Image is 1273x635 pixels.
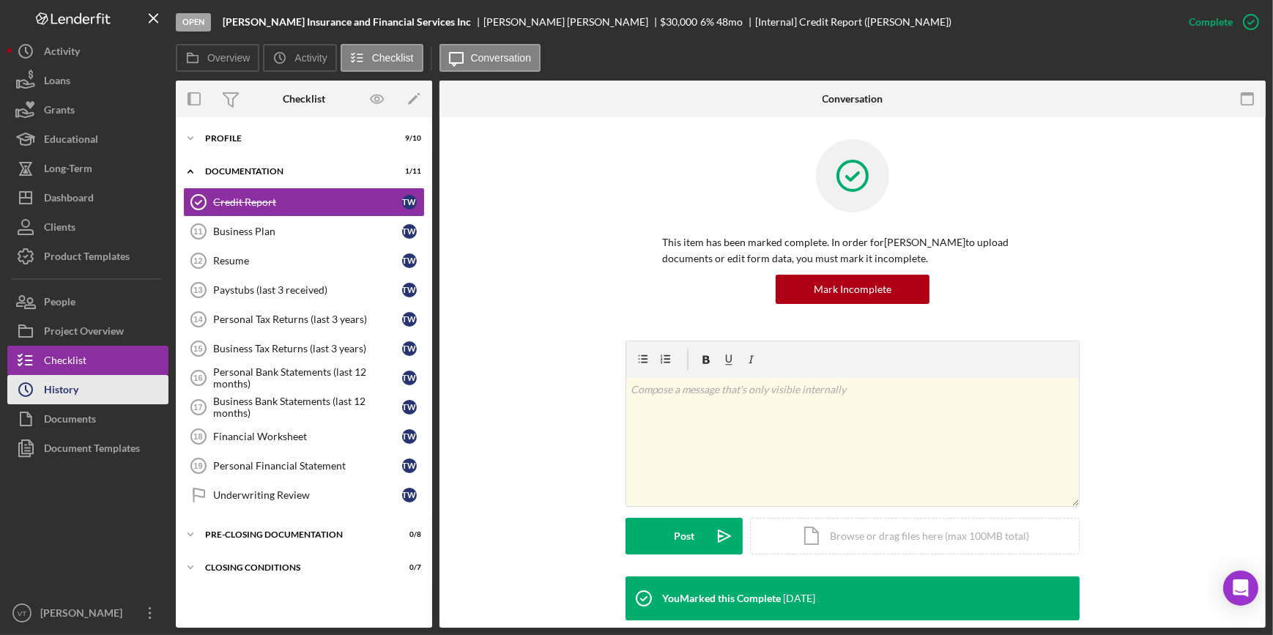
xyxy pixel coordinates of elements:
[294,52,327,64] label: Activity
[193,315,203,324] tspan: 14
[402,371,417,385] div: T W
[402,458,417,473] div: T W
[716,16,743,28] div: 48 mo
[44,154,92,187] div: Long-Term
[205,167,385,176] div: Documentation
[7,404,168,434] a: Documents
[662,234,1043,267] p: This item has been marked complete. In order for [PERSON_NAME] to upload documents or edit form d...
[700,16,714,28] div: 6 %
[626,518,743,554] button: Post
[193,256,202,265] tspan: 12
[395,167,421,176] div: 1 / 11
[213,366,402,390] div: Personal Bank Statements (last 12 months)
[183,246,425,275] a: 12ResumeTW
[183,217,425,246] a: 11Business PlanTW
[207,52,250,64] label: Overview
[674,518,694,554] div: Post
[7,66,168,95] button: Loans
[176,13,211,31] div: Open
[205,530,385,539] div: Pre-Closing Documentation
[183,480,425,510] a: Underwriting ReviewTW
[7,316,168,346] button: Project Overview
[183,393,425,422] a: 17Business Bank Statements (last 12 months)TW
[44,434,140,467] div: Document Templates
[44,404,96,437] div: Documents
[823,93,883,105] div: Conversation
[44,375,78,408] div: History
[7,183,168,212] button: Dashboard
[213,226,402,237] div: Business Plan
[183,275,425,305] a: 13Paystubs (last 3 received)TW
[193,403,202,412] tspan: 17
[213,196,402,208] div: Credit Report
[402,488,417,502] div: T W
[44,316,124,349] div: Project Overview
[263,44,336,72] button: Activity
[7,242,168,271] button: Product Templates
[7,95,168,125] button: Grants
[783,593,815,604] time: 2025-09-04 15:57
[7,37,168,66] button: Activity
[395,563,421,572] div: 0 / 7
[372,52,414,64] label: Checklist
[1174,7,1266,37] button: Complete
[402,429,417,444] div: T W
[7,598,168,628] button: VT[PERSON_NAME]
[1223,571,1258,606] div: Open Intercom Messenger
[471,52,532,64] label: Conversation
[44,212,75,245] div: Clients
[44,242,130,275] div: Product Templates
[205,134,385,143] div: Profile
[7,154,168,183] button: Long-Term
[193,461,202,470] tspan: 19
[662,593,781,604] div: You Marked this Complete
[193,344,202,353] tspan: 15
[7,346,168,375] button: Checklist
[395,530,421,539] div: 0 / 8
[193,227,202,236] tspan: 11
[814,275,891,304] div: Mark Incomplete
[213,431,402,442] div: Financial Worksheet
[341,44,423,72] button: Checklist
[7,375,168,404] button: History
[402,341,417,356] div: T W
[44,183,94,216] div: Dashboard
[402,400,417,415] div: T W
[283,93,325,105] div: Checklist
[44,287,75,320] div: People
[44,95,75,128] div: Grants
[395,134,421,143] div: 9 / 10
[7,125,168,154] button: Educational
[7,212,168,242] button: Clients
[213,460,402,472] div: Personal Financial Statement
[183,305,425,334] a: 14Personal Tax Returns (last 3 years)TW
[213,255,402,267] div: Resume
[183,363,425,393] a: 16Personal Bank Statements (last 12 months)TW
[193,374,202,382] tspan: 16
[402,283,417,297] div: T W
[402,224,417,239] div: T W
[183,451,425,480] a: 19Personal Financial StatementTW
[193,286,202,294] tspan: 13
[7,287,168,316] button: People
[176,44,259,72] button: Overview
[183,187,425,217] a: Credit ReportTW
[402,195,417,209] div: T W
[213,284,402,296] div: Paystubs (last 3 received)
[37,598,132,631] div: [PERSON_NAME]
[223,16,471,28] b: [PERSON_NAME] Insurance and Financial Services Inc
[213,489,402,501] div: Underwriting Review
[402,253,417,268] div: T W
[7,434,168,463] button: Document Templates
[483,16,661,28] div: [PERSON_NAME] [PERSON_NAME]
